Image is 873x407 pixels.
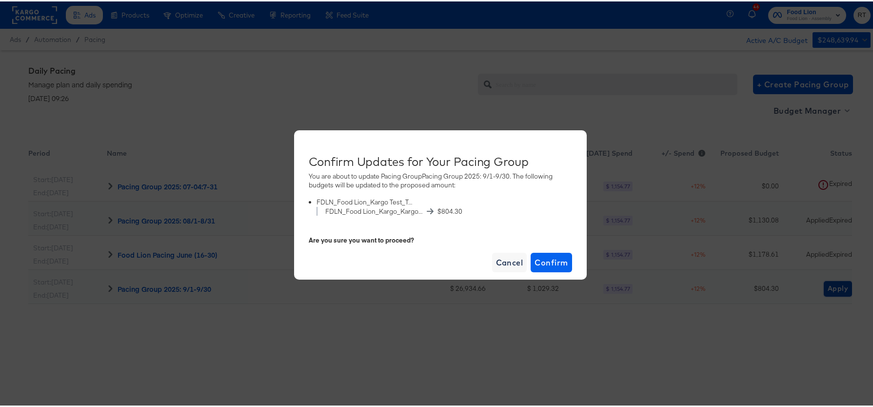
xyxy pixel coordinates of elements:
[492,251,527,271] button: Cancel
[309,170,572,222] div: You are about to update Pacing Group Pacing Group 2025: 9/1-9/30 . The following budgets will be ...
[535,254,568,268] span: Confirm
[531,251,572,271] button: Confirm
[325,205,423,215] span: FDLN_Food Lion_Kargo_Kargo Test Budgeting_Traffic_Incremental_March_3.1.25_3.31.25
[309,234,572,244] div: Are you sure you want to proceed?
[437,205,462,215] span: $ 804.30
[317,196,414,205] div: FDLN_Food Lion_Kargo Test_Traffic_Brand Initiative_March_3.1.25-3.31.25
[496,254,523,268] span: Cancel
[309,153,572,167] div: Confirm Updates for Your Pacing Group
